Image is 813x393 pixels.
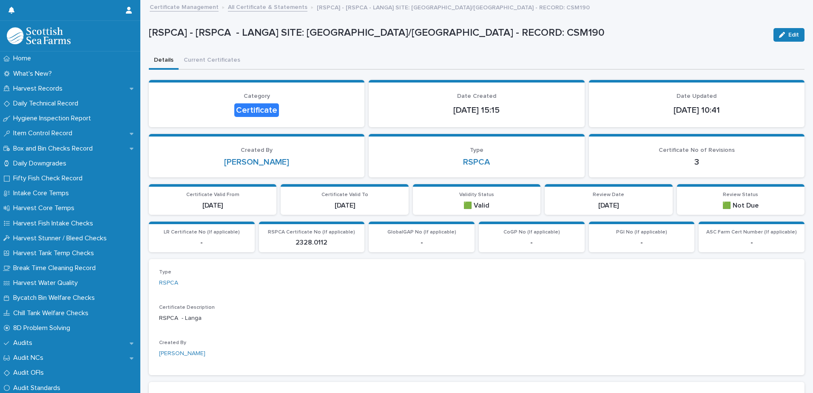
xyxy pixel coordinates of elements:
span: Type [159,270,171,275]
p: 2328.0112 [264,239,360,247]
p: - [374,239,469,247]
p: Audit OFIs [10,369,51,377]
img: mMrefqRFQpe26GRNOUkG [7,27,71,44]
p: [DATE] [550,202,667,210]
p: [DATE] 15:15 [379,105,574,115]
span: Date Updated [677,93,716,99]
span: Certificate No of Revisions [659,147,735,153]
a: All Certificate & Statements [228,2,307,11]
p: Intake Core Temps [10,189,76,197]
p: - [484,239,580,247]
span: Created By [241,147,273,153]
span: Created By [159,340,186,345]
p: Daily Downgrades [10,159,73,168]
a: RSPCA [463,157,490,167]
p: Hygiene Inspection Report [10,114,98,122]
p: Audit NCs [10,354,50,362]
p: Harvest Core Temps [10,204,81,212]
p: [DATE] 10:41 [599,105,794,115]
p: Harvest Fish Intake Checks [10,219,100,228]
p: Audit Standards [10,384,67,392]
p: [DATE] [286,202,403,210]
span: Validity Status [459,192,494,197]
span: LR Certificate No (If applicable) [164,230,240,235]
span: Edit [788,32,799,38]
button: Current Certificates [179,52,245,70]
p: Harvest Records [10,85,69,93]
p: [DATE] [154,202,271,210]
p: - [154,239,250,247]
p: 3 [599,157,794,167]
a: [PERSON_NAME] [159,349,205,358]
p: Chill Tank Welfare Checks [10,309,95,317]
p: - [594,239,690,247]
p: Bycatch Bin Welfare Checks [10,294,102,302]
p: - [704,239,799,247]
p: [RSPCA] - [RSPCA - LANGA] SITE: [GEOGRAPHIC_DATA]/[GEOGRAPHIC_DATA] - RECORD: CSM190 [317,2,590,11]
a: Certificate Management [150,2,219,11]
span: Category [244,93,270,99]
span: PGI No (If applicable) [616,230,667,235]
a: [PERSON_NAME] [224,157,289,167]
p: 🟩 Not Due [682,202,799,210]
span: Certificate Description [159,305,215,310]
p: [RSPCA] - [RSPCA - LANGA] SITE: [GEOGRAPHIC_DATA]/[GEOGRAPHIC_DATA] - RECORD: CSM190 [149,27,767,39]
p: Home [10,54,38,63]
p: Break Time Cleaning Record [10,264,102,272]
p: 8D Problem Solving [10,324,77,332]
span: Review Status [723,192,758,197]
div: Certificate [234,103,279,117]
p: Harvest Stunner / Bleed Checks [10,234,114,242]
span: Certificate Valid To [321,192,368,197]
span: Certificate Valid From [186,192,239,197]
p: Harvest Water Quality [10,279,85,287]
a: RSPCA [159,279,178,288]
p: Harvest Tank Temp Checks [10,249,101,257]
button: Edit [773,28,804,42]
p: 🟩 Valid [418,202,535,210]
span: RSPCA Certificate No (If applicable) [268,230,355,235]
span: CoGP No (If applicable) [503,230,560,235]
span: Type [470,147,483,153]
p: Daily Technical Record [10,100,85,108]
p: Fifty Fish Check Record [10,174,89,182]
span: Date Created [457,93,496,99]
p: What's New? [10,70,59,78]
p: RSPCA - Langa [159,314,794,323]
span: Review Date [593,192,624,197]
p: Box and Bin Checks Record [10,145,99,153]
span: ASC Farm Cert Number (If applicable) [706,230,797,235]
span: GlobalGAP No (If applicable) [387,230,456,235]
p: Item Control Record [10,129,79,137]
button: Details [149,52,179,70]
p: Audits [10,339,39,347]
